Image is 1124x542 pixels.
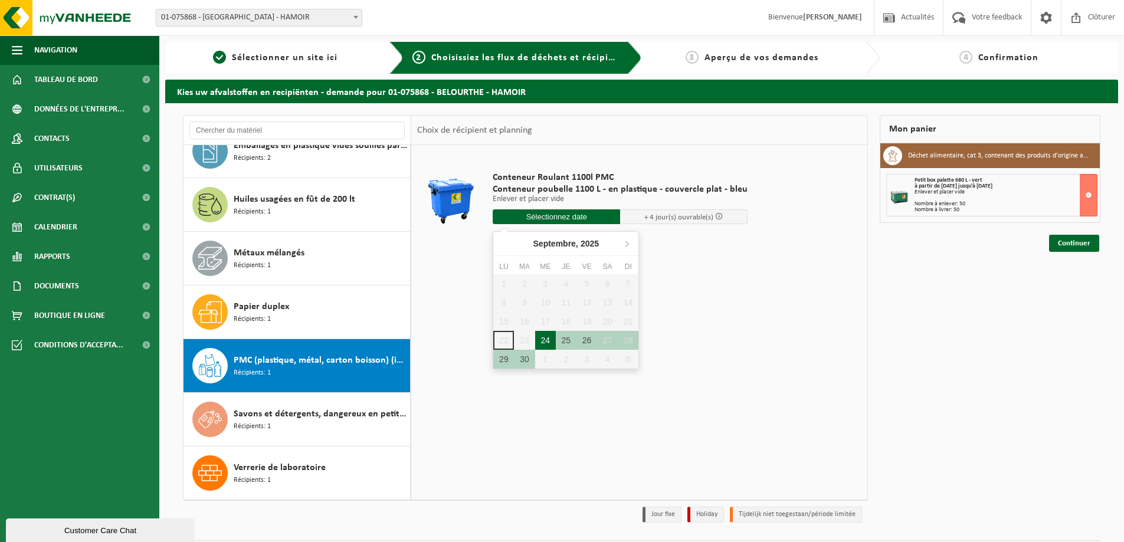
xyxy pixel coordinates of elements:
[6,516,197,542] iframe: chat widget
[34,35,77,65] span: Navigation
[535,350,556,369] div: 1
[156,9,362,26] span: 01-075868 - BELOURTHE - HAMOIR
[643,507,681,523] li: Jour fixe
[514,350,535,369] div: 30
[183,446,411,500] button: Verrerie de laboratoire Récipients: 1
[189,121,405,139] input: Chercher du matériel
[34,183,75,212] span: Contrat(s)
[576,261,597,272] div: Ve
[535,261,556,272] div: Me
[959,51,972,64] span: 4
[34,242,70,271] span: Rapports
[576,331,597,350] div: 26
[535,331,556,350] div: 24
[597,261,618,272] div: Sa
[183,178,411,232] button: Huiles usagées en fût de 200 lt Récipients: 1
[556,261,576,272] div: Je
[880,115,1100,143] div: Mon panier
[234,246,304,260] span: Métaux mélangés
[34,330,123,360] span: Conditions d'accepta...
[34,65,98,94] span: Tableau de bord
[234,260,271,271] span: Récipients: 1
[803,13,862,22] strong: [PERSON_NAME]
[234,367,271,379] span: Récipients: 1
[213,51,226,64] span: 1
[34,301,105,330] span: Boutique en ligne
[234,139,407,153] span: Emballages en plastique vides souillés par des substances dangereuses
[908,146,1091,165] h3: Déchet alimentaire, cat 3, contenant des produits d'origine animale, emballage synthétique
[411,116,538,145] div: Choix de récipient et planning
[915,189,1097,195] div: Enlever et placer vide
[171,51,380,65] a: 1Sélectionner un site ici
[1049,235,1099,252] a: Continuer
[234,206,271,218] span: Récipients: 1
[915,201,1097,207] div: Nombre à enlever: 50
[34,153,83,183] span: Utilisateurs
[183,232,411,285] button: Métaux mélangés Récipients: 1
[644,213,713,221] span: + 4 jour(s) ouvrable(s)
[978,53,1038,63] span: Confirmation
[493,261,514,272] div: Lu
[556,350,576,369] div: 2
[234,353,407,367] span: PMC (plastique, métal, carton boisson) (industriel)
[234,314,271,325] span: Récipients: 1
[493,172,748,183] span: Conteneur Roulant 1100l PMC
[556,331,576,350] div: 25
[686,51,699,64] span: 3
[232,53,337,63] span: Sélectionner un site ici
[730,507,862,523] li: Tijdelijk niet toegestaan/période limitée
[34,212,77,242] span: Calendrier
[165,80,1118,103] h2: Kies uw afvalstoffen en recipiënten - demande pour 01-075868 - BELOURTHE - HAMOIR
[618,261,638,272] div: Di
[34,271,79,301] span: Documents
[915,177,982,183] span: Petit box palette 680 L - vert
[412,51,425,64] span: 2
[234,475,271,486] span: Récipients: 1
[529,234,604,253] div: Septembre,
[234,300,289,314] span: Papier duplex
[514,261,535,272] div: Ma
[431,53,628,63] span: Choisissiez les flux de déchets et récipients
[183,124,411,178] button: Emballages en plastique vides souillés par des substances dangereuses Récipients: 2
[34,94,124,124] span: Données de l'entrepr...
[915,207,1097,213] div: Nombre à livrer: 50
[915,183,992,189] strong: à partir de [DATE] jusqu'à [DATE]
[234,407,407,421] span: Savons et détergents, dangereux en petit emballage
[581,239,599,248] i: 2025
[156,9,362,27] span: 01-075868 - BELOURTHE - HAMOIR
[493,195,748,203] p: Enlever et placer vide
[493,350,514,369] div: 29
[493,183,748,195] span: Conteneur poubelle 1100 L - en plastique - couvercle plat - bleu
[183,393,411,446] button: Savons et détergents, dangereux en petit emballage Récipients: 1
[234,461,326,475] span: Verrerie de laboratoire
[234,153,271,164] span: Récipients: 2
[34,124,70,153] span: Contacts
[576,350,597,369] div: 3
[687,507,724,523] li: Holiday
[493,209,620,224] input: Sélectionnez date
[234,192,355,206] span: Huiles usagées en fût de 200 lt
[183,339,411,393] button: PMC (plastique, métal, carton boisson) (industriel) Récipients: 1
[183,285,411,339] button: Papier duplex Récipients: 1
[234,421,271,432] span: Récipients: 1
[704,53,818,63] span: Aperçu de vos demandes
